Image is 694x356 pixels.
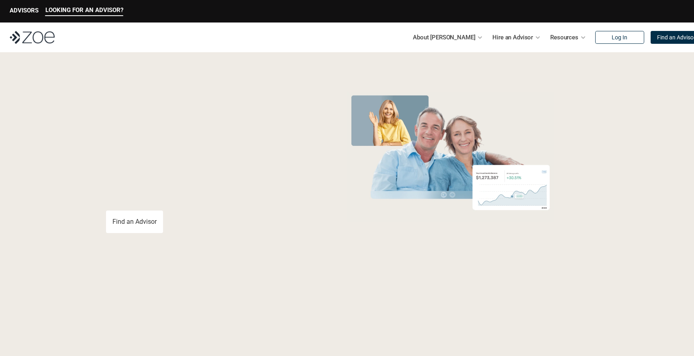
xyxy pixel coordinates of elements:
[10,7,39,14] p: ADVISORS
[112,218,157,225] p: Find an Advisor
[595,31,644,44] a: Log In
[19,315,675,344] p: Loremipsum: *DolOrsi Ametconsecte adi Eli Seddoeius tem inc utlaboreet. Dol 2944 MagNaal Enimadmi...
[106,182,313,201] p: You deserve an advisor you can trust. [PERSON_NAME], hire, and invest with vetted, fiduciary, fin...
[612,34,627,41] p: Log In
[413,31,475,43] p: About [PERSON_NAME]
[106,211,163,233] a: Find an Advisor
[106,89,285,120] span: Grow Your Wealth
[550,31,578,43] p: Resources
[45,6,123,14] p: LOOKING FOR AN ADVISOR?
[339,227,562,231] em: The information in the visuals above is for illustrative purposes only and does not represent an ...
[492,31,533,43] p: Hire an Advisor
[106,116,268,174] span: with a Financial Advisor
